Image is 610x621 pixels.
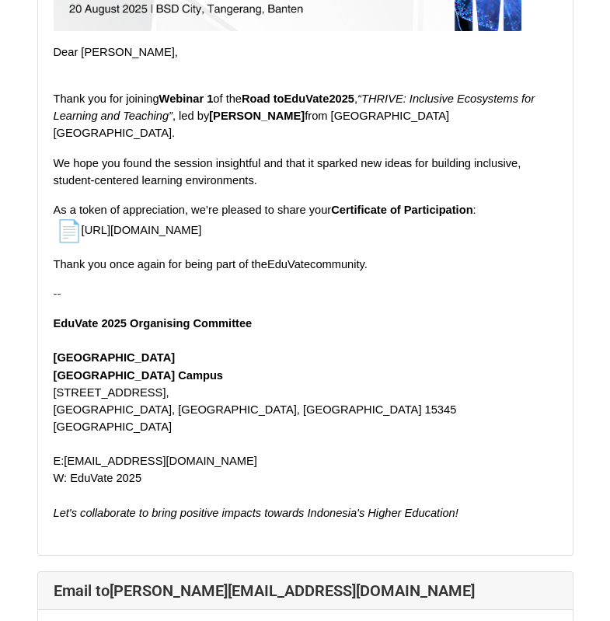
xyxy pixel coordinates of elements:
[209,110,305,122] span: [PERSON_NAME]
[54,204,332,216] span: As a token of appreciation, we’re pleased to share your
[54,420,173,433] span: [GEOGRAPHIC_DATA]
[54,455,257,467] span: E: [EMAIL_ADDRESS][DOMAIN_NAME]
[159,92,214,105] span: Webinar 1
[473,204,476,216] span: :
[213,92,242,105] span: of the
[54,507,458,519] span: Let's collaborate to bring positive impacts towards Indonesia's Higher Education!
[54,351,176,364] span: [GEOGRAPHIC_DATA]
[54,317,253,330] span: EduVate 2025 Organising Committee
[54,224,202,236] span: [URL][DOMAIN_NAME]
[54,472,142,484] span: W: EduVate 2025
[242,92,354,105] span: Road to 2025
[54,288,61,300] span: --
[267,258,310,270] span: EduVate
[331,204,472,216] span: Certificate of Participation
[284,92,329,105] span: EduVate
[354,92,357,105] span: ,
[532,546,610,621] iframe: Chat Widget
[57,218,82,243] img: 📄
[54,403,457,416] span: [GEOGRAPHIC_DATA], [GEOGRAPHIC_DATA], [GEOGRAPHIC_DATA] 15345
[173,110,209,122] span: , led by
[54,386,169,399] span: [STREET_ADDRESS],
[54,46,178,58] span: Dear [PERSON_NAME],
[54,258,368,270] span: Thank you once again for being part of the community.
[54,581,557,600] h4: Email to [PERSON_NAME][EMAIL_ADDRESS][DOMAIN_NAME]
[54,92,159,105] span: Thank you for joining
[54,369,224,382] span: [GEOGRAPHIC_DATA] Campus
[54,157,525,187] span: We hope you found the session insightful and that it sparked new ideas for building inclusive, st...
